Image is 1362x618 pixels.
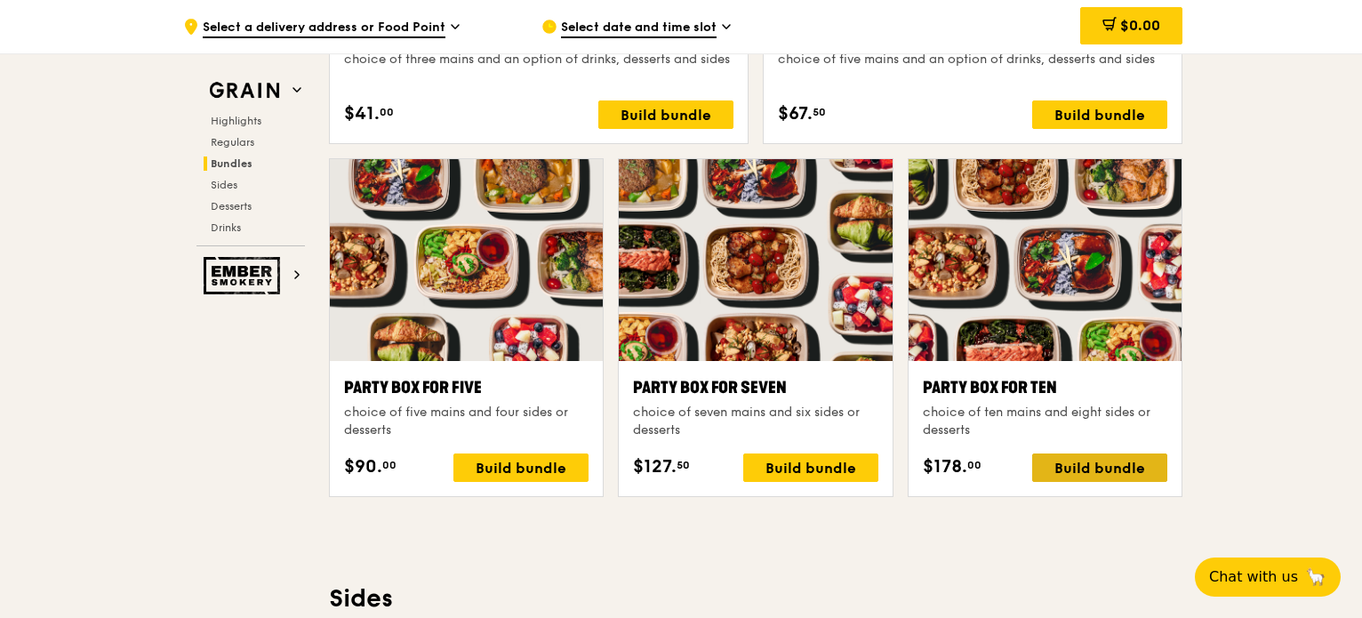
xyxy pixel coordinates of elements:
span: $178. [923,453,967,480]
span: $90. [344,453,382,480]
div: Build bundle [1032,453,1167,482]
div: Build bundle [453,453,589,482]
span: Bundles [211,157,252,170]
span: $67. [778,100,813,127]
img: Grain web logo [204,75,285,107]
span: $41. [344,100,380,127]
div: Party Box for Five [344,375,589,400]
span: 🦙 [1305,566,1326,588]
div: choice of seven mains and six sides or desserts [633,404,877,439]
span: 00 [382,458,397,472]
div: Party Box for Ten [923,375,1167,400]
div: choice of five mains and four sides or desserts [344,404,589,439]
div: Build bundle [1032,100,1167,129]
span: Regulars [211,136,254,148]
span: $127. [633,453,677,480]
span: Desserts [211,200,252,213]
span: $0.00 [1120,17,1160,34]
span: Select a delivery address or Food Point [203,19,445,38]
span: Chat with us [1209,566,1298,588]
h3: Sides [329,582,1182,614]
div: choice of five mains and an option of drinks, desserts and sides [778,51,1167,68]
span: Select date and time slot [561,19,717,38]
img: Ember Smokery web logo [204,257,285,294]
span: 00 [967,458,981,472]
button: Chat with us🦙 [1195,558,1341,597]
span: 50 [677,458,690,472]
div: choice of three mains and an option of drinks, desserts and sides [344,51,733,68]
span: Sides [211,179,237,191]
span: Highlights [211,115,261,127]
div: Build bundle [743,453,878,482]
span: Drinks [211,221,241,234]
div: choice of ten mains and eight sides or desserts [923,404,1167,439]
span: 50 [813,105,826,119]
div: Build bundle [598,100,733,129]
span: 00 [380,105,394,119]
div: Party Box for Seven [633,375,877,400]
